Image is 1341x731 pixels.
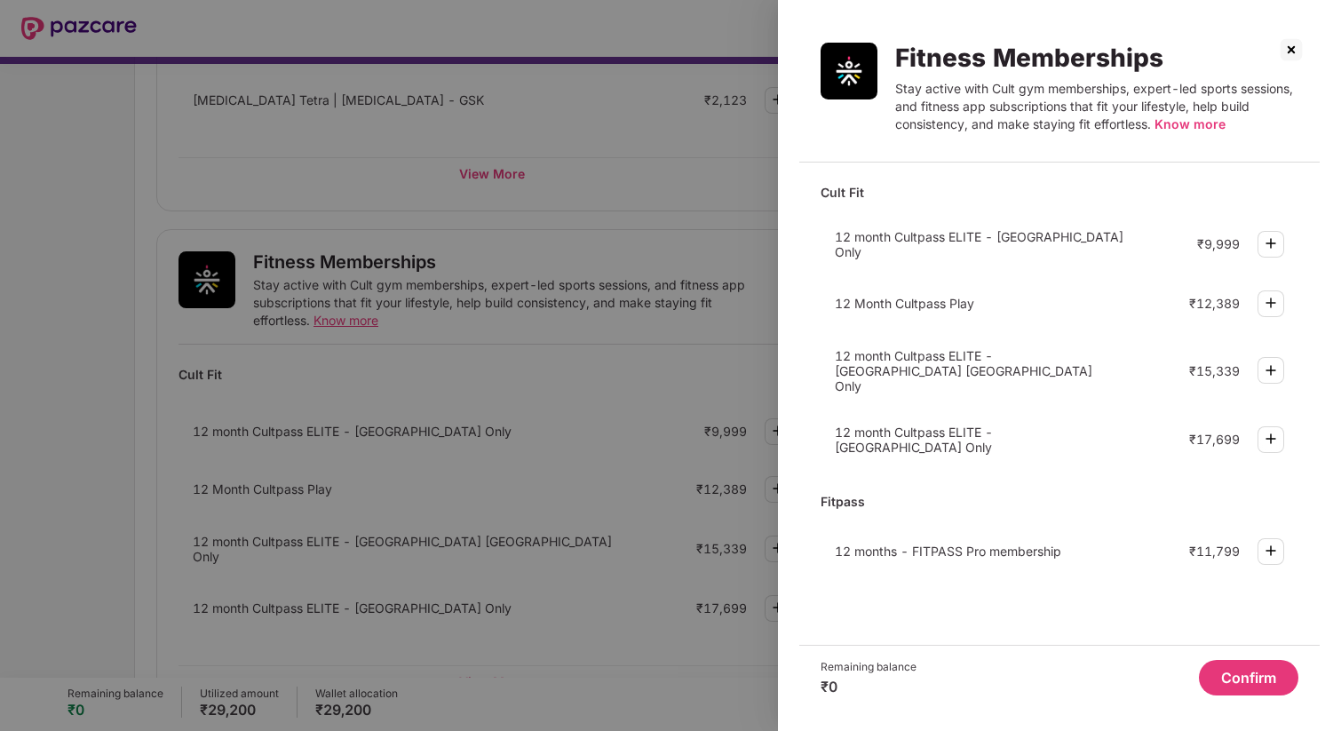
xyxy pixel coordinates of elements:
div: Fitness Memberships [895,43,1298,73]
div: Stay active with Cult gym memberships, expert-led sports sessions, and fitness app subscriptions ... [895,80,1298,133]
img: svg+xml;base64,PHN2ZyBpZD0iQ3Jvc3MtMzJ4MzIiIHhtbG5zPSJodHRwOi8vd3d3LnczLm9yZy8yMDAwL3N2ZyIgd2lkdG... [1277,36,1305,64]
div: Fitpass [821,486,1298,517]
div: Remaining balance [821,660,916,674]
div: ₹9,999 [1197,236,1240,251]
img: svg+xml;base64,PHN2ZyBpZD0iUGx1cy0zMngzMiIgeG1sbnM9Imh0dHA6Ly93d3cudzMub3JnLzIwMDAvc3ZnIiB3aWR0aD... [1260,540,1281,561]
span: Know more [1155,116,1226,131]
div: ₹17,699 [1189,432,1240,447]
span: 12 month Cultpass ELITE - [GEOGRAPHIC_DATA] Only [835,229,1123,259]
img: svg+xml;base64,PHN2ZyBpZD0iUGx1cy0zMngzMiIgeG1sbnM9Imh0dHA6Ly93d3cudzMub3JnLzIwMDAvc3ZnIiB3aWR0aD... [1260,360,1281,381]
span: 12 month Cultpass ELITE - [GEOGRAPHIC_DATA] Only [835,425,993,455]
img: Fitness Memberships [821,43,877,99]
img: svg+xml;base64,PHN2ZyBpZD0iUGx1cy0zMngzMiIgeG1sbnM9Imh0dHA6Ly93d3cudzMub3JnLzIwMDAvc3ZnIiB3aWR0aD... [1260,292,1281,314]
div: ₹12,389 [1189,296,1240,311]
span: 12 month Cultpass ELITE - [GEOGRAPHIC_DATA] [GEOGRAPHIC_DATA] Only [835,348,1092,393]
div: ₹11,799 [1189,544,1240,559]
img: svg+xml;base64,PHN2ZyBpZD0iUGx1cy0zMngzMiIgeG1sbnM9Imh0dHA6Ly93d3cudzMub3JnLzIwMDAvc3ZnIiB3aWR0aD... [1260,233,1281,254]
img: svg+xml;base64,PHN2ZyBpZD0iUGx1cy0zMngzMiIgeG1sbnM9Imh0dHA6Ly93d3cudzMub3JnLzIwMDAvc3ZnIiB3aWR0aD... [1260,428,1281,449]
span: 12 months - FITPASS Pro membership [835,544,1061,559]
span: 12 Month Cultpass Play [835,296,974,311]
button: Confirm [1199,660,1298,695]
div: Cult Fit [821,177,1298,208]
div: ₹15,339 [1189,363,1240,378]
div: ₹0 [821,678,916,695]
